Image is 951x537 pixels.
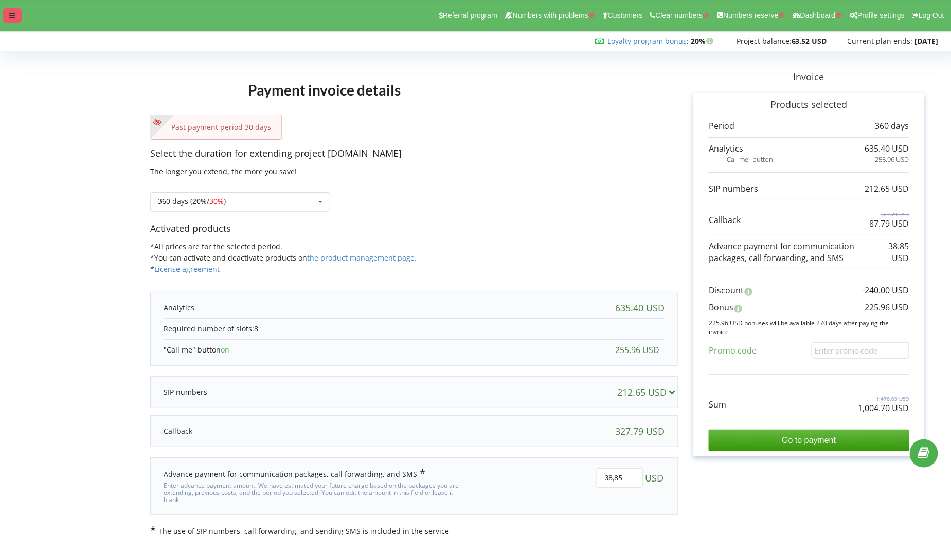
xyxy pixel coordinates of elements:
[513,11,588,20] span: Numbers with problems
[221,345,229,355] span: on
[865,183,909,195] p: 212.65 USD
[857,11,905,20] span: Profile settings
[915,36,939,46] strong: [DATE]
[154,264,220,274] a: License agreement
[161,122,271,133] p: Past payment period 30 days
[150,147,678,160] p: Select the duration for extending project [DOMAIN_NAME]
[150,242,282,251] span: *All prices are for the selected period.
[812,342,909,358] input: Enter promo code
[615,426,665,436] div: 327.79 USD
[858,402,909,414] p: 1,004.70 USD
[709,240,885,264] p: Advance payment for communication packages, call forwarding, and SMS
[709,214,741,226] p: Callback
[709,302,733,313] p: Bonus
[709,319,909,336] p: 225.96 USD bonuses will be available 270 days after paying the invoice
[164,479,471,504] div: Enter advance payment amount. We have estimated your future charge based on the packages you are ...
[615,303,665,313] div: 635.40 USD
[209,196,224,206] span: 30%
[645,468,663,488] span: USD
[164,468,425,479] div: Advance payment for communication packages, call forwarding, and SMS
[737,36,792,46] span: Project balance:
[709,285,744,297] p: Discount
[656,11,703,20] span: Clear numbers
[863,285,909,297] p: -240.00 USD
[615,345,659,355] div: 255.96 USD
[691,36,716,46] strong: 20%
[709,430,909,451] input: Go to payment
[919,11,944,20] span: Log Out
[164,303,194,313] p: Analytics
[870,218,909,230] p: 87.79 USD
[678,70,940,84] p: Invoice
[617,387,679,397] div: 212.65 USD
[150,166,297,176] span: The longer you extend, the more you save!
[870,211,909,218] p: 327.79 USD
[709,143,743,155] p: Analytics
[709,399,726,411] p: Sum
[865,302,909,313] p: 225.96 USD
[192,196,207,206] s: 20%
[858,395,909,402] p: 1,470.65 USD
[607,36,687,46] a: Loyalty program bonus
[307,253,417,263] a: the product management page.
[254,324,258,334] span: 8
[150,525,678,536] p: The use of SIP numbers, call forwarding, and sending SMS is included in the service
[709,120,734,132] p: Period
[723,11,778,20] span: Numbers reserve
[164,324,665,334] p: Required number of slots:
[608,11,643,20] span: Customers
[848,36,913,46] span: Current plan ends:
[885,240,909,264] p: 38.85 USD
[607,36,689,46] span: :
[792,36,827,46] strong: 63.52 USD
[800,11,836,20] span: Dashboard
[164,345,229,355] p: "Call me" button
[150,222,678,235] p: Activated products
[164,426,192,436] p: Callback
[150,253,417,263] span: *You can activate and deactivate products on
[709,98,909,112] p: Products selected
[709,183,758,195] p: SIP numbers
[150,65,498,115] h1: Payment invoice details
[443,11,497,20] span: Referral program
[875,155,909,164] p: 255.96 USD
[724,155,773,164] p: "Call me" button
[158,198,226,205] div: 360 days ( / )
[875,120,909,132] p: 360 days
[865,143,909,155] p: 635.40 USD
[709,345,757,357] p: Promo code
[164,387,207,397] p: SIP numbers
